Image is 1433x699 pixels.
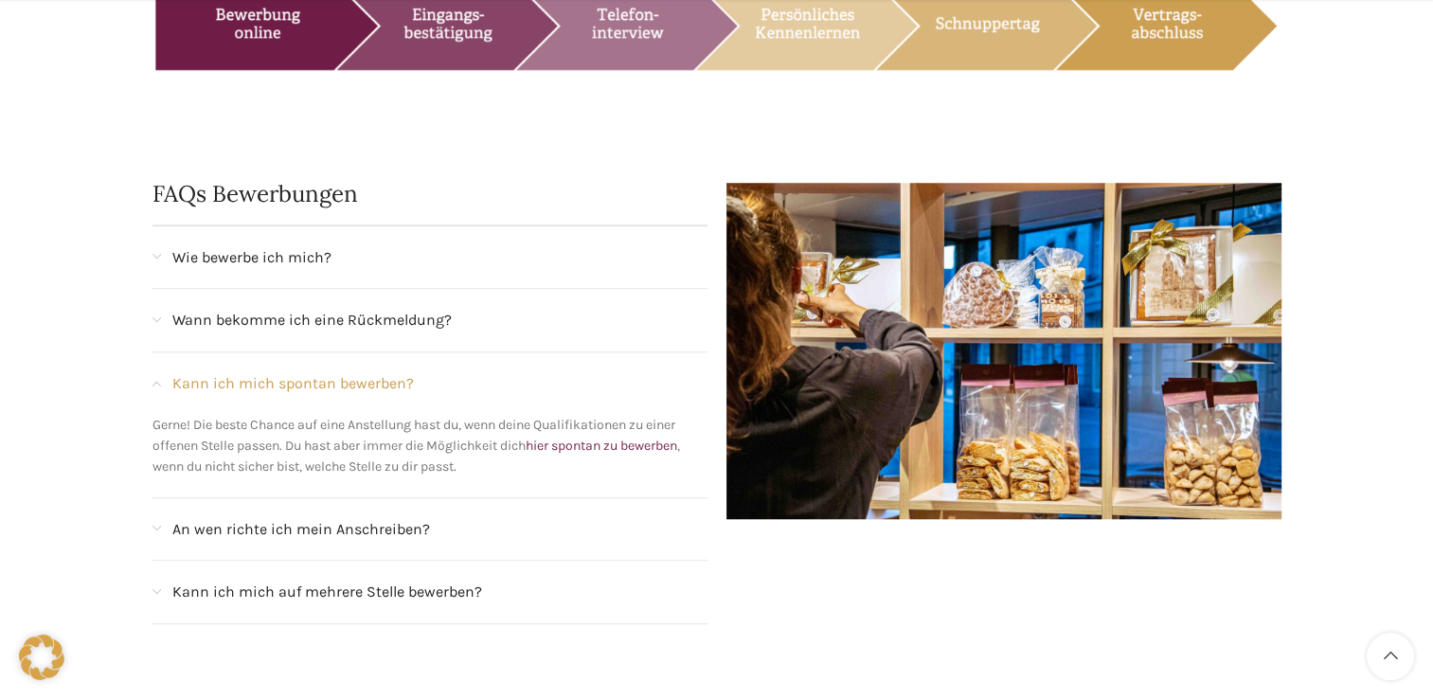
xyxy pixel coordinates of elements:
[526,438,677,454] a: hier spontan zu bewerben
[1367,633,1414,680] a: Scroll to top button
[172,371,414,396] span: Kann ich mich spontan bewerben?
[152,183,708,206] h2: FAQs Bewerbungen
[152,415,708,478] p: Gerne! Die beste Chance auf eine Anstellung hast du, wenn deine Qualifikationen zu einer offenen ...
[172,580,482,604] span: Kann ich mich auf mehrere Stelle bewerben?
[172,308,452,332] span: Wann bekomme ich eine Rückmeldung?
[172,517,430,542] span: An wen richte ich mein Anschreiben?
[172,245,331,270] span: Wie bewerbe ich mich?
